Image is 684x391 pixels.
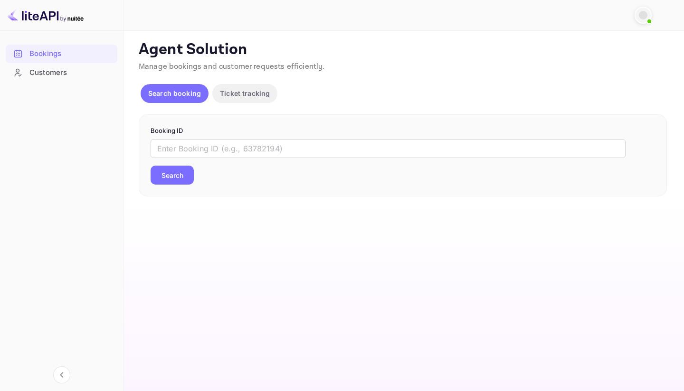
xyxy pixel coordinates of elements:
[148,88,201,98] p: Search booking
[151,139,626,158] input: Enter Booking ID (e.g., 63782194)
[139,62,325,72] span: Manage bookings and customer requests efficiently.
[6,45,117,62] a: Bookings
[53,366,70,383] button: Collapse navigation
[151,126,655,136] p: Booking ID
[6,45,117,63] div: Bookings
[151,166,194,185] button: Search
[139,40,667,59] p: Agent Solution
[220,88,270,98] p: Ticket tracking
[29,48,113,59] div: Bookings
[6,64,117,81] a: Customers
[29,67,113,78] div: Customers
[8,8,84,23] img: LiteAPI logo
[6,64,117,82] div: Customers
